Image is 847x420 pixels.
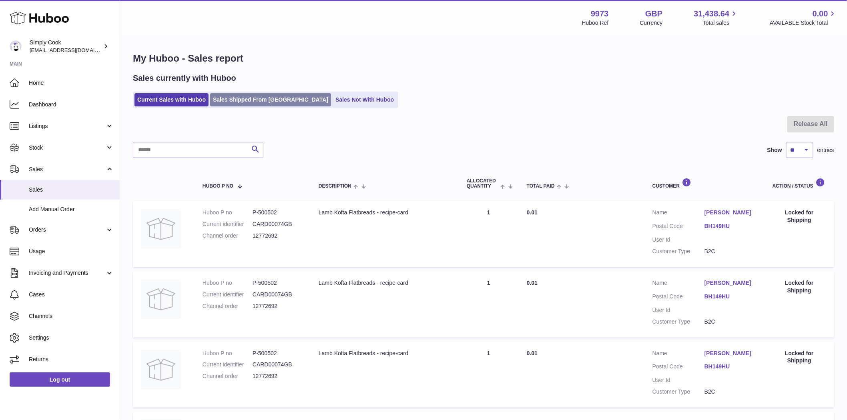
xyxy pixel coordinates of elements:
[704,222,757,230] a: BH149HU
[591,8,609,19] strong: 9973
[652,363,704,372] dt: Postal Code
[29,334,114,342] span: Settings
[652,236,704,244] dt: User Id
[319,279,451,287] div: Lamb Kofta Flatbreads - recipe-card
[770,8,837,27] a: 0.00 AVAILABLE Stock Total
[704,350,757,357] a: [PERSON_NAME]
[704,388,757,396] dd: B2C
[203,302,253,310] dt: Channel order
[652,209,704,218] dt: Name
[773,178,826,189] div: Action / Status
[704,248,757,255] dd: B2C
[652,318,704,326] dt: Customer Type
[29,248,114,255] span: Usage
[652,306,704,314] dt: User Id
[817,146,834,154] span: entries
[652,178,757,189] div: Customer
[253,291,303,298] dd: CARD00074GB
[134,93,209,106] a: Current Sales with Huboo
[253,232,303,240] dd: 12772692
[133,73,236,84] h2: Sales currently with Huboo
[203,220,253,228] dt: Current identifier
[253,302,303,310] dd: 12772692
[253,350,303,357] dd: P-500502
[253,372,303,380] dd: 12772692
[29,291,114,298] span: Cases
[467,178,498,189] span: ALLOCATED Quantity
[141,279,181,319] img: no-photo.jpg
[29,101,114,108] span: Dashboard
[133,52,834,65] h1: My Huboo - Sales report
[253,209,303,216] dd: P-500502
[29,166,105,173] span: Sales
[640,19,663,27] div: Currency
[704,318,757,326] dd: B2C
[141,209,181,249] img: no-photo.jpg
[29,356,114,363] span: Returns
[210,93,331,106] a: Sales Shipped From [GEOGRAPHIC_DATA]
[704,363,757,370] a: BH149HU
[29,226,105,234] span: Orders
[10,40,22,52] img: internalAdmin-9973@internal.huboo.com
[652,388,704,396] dt: Customer Type
[704,293,757,300] a: BH149HU
[203,372,253,380] dt: Channel order
[29,312,114,320] span: Channels
[652,248,704,255] dt: Customer Type
[203,291,253,298] dt: Current identifier
[704,209,757,216] a: [PERSON_NAME]
[459,201,519,267] td: 1
[773,209,826,224] div: Locked for Shipping
[694,8,729,19] span: 31,438.64
[813,8,828,19] span: 0.00
[645,8,662,19] strong: GBP
[253,220,303,228] dd: CARD00074GB
[203,209,253,216] dt: Huboo P no
[652,376,704,384] dt: User Id
[703,19,739,27] span: Total sales
[253,361,303,368] dd: CARD00074GB
[141,350,181,390] img: no-photo.jpg
[253,279,303,287] dd: P-500502
[527,350,538,356] span: 0.01
[29,206,114,213] span: Add Manual Order
[319,350,451,357] div: Lamb Kofta Flatbreads - recipe-card
[319,184,351,189] span: Description
[29,122,105,130] span: Listings
[333,93,397,106] a: Sales Not With Huboo
[770,19,837,27] span: AVAILABLE Stock Total
[10,372,110,387] a: Log out
[203,361,253,368] dt: Current identifier
[459,342,519,408] td: 1
[29,144,105,152] span: Stock
[29,269,105,277] span: Invoicing and Payments
[319,209,451,216] div: Lamb Kofta Flatbreads - recipe-card
[652,350,704,359] dt: Name
[29,79,114,87] span: Home
[203,279,253,287] dt: Huboo P no
[582,19,609,27] div: Huboo Ref
[459,271,519,338] td: 1
[652,279,704,289] dt: Name
[29,186,114,194] span: Sales
[203,184,233,189] span: Huboo P no
[30,47,118,53] span: [EMAIL_ADDRESS][DOMAIN_NAME]
[203,232,253,240] dt: Channel order
[773,350,826,365] div: Locked for Shipping
[704,279,757,287] a: [PERSON_NAME]
[527,184,555,189] span: Total paid
[203,350,253,357] dt: Huboo P no
[694,8,739,27] a: 31,438.64 Total sales
[527,209,538,216] span: 0.01
[767,146,782,154] label: Show
[652,293,704,302] dt: Postal Code
[30,39,102,54] div: Simply Cook
[652,222,704,232] dt: Postal Code
[527,280,538,286] span: 0.01
[773,279,826,294] div: Locked for Shipping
